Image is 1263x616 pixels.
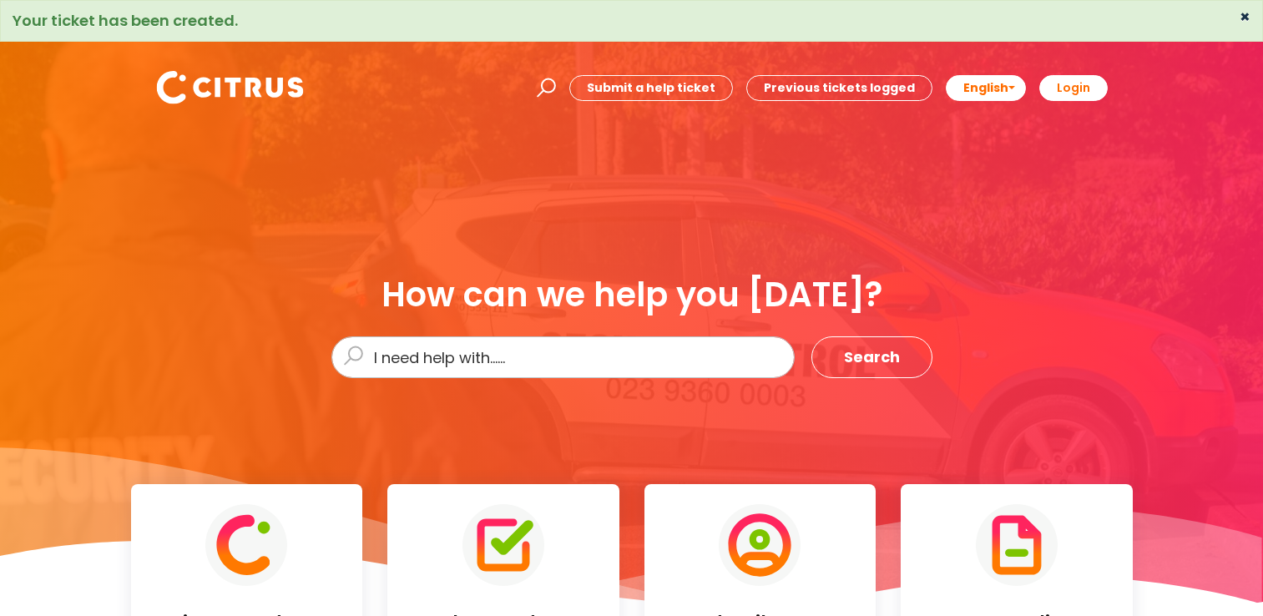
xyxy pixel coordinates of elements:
[963,79,1008,96] span: English
[569,75,733,101] a: Submit a help ticket
[746,75,932,101] a: Previous tickets logged
[1039,75,1108,101] a: Login
[331,336,795,378] input: I need help with......
[844,344,900,371] span: Search
[811,336,932,378] button: Search
[331,276,932,313] div: How can we help you [DATE]?
[1240,9,1250,24] button: ×
[1057,79,1090,96] b: Login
